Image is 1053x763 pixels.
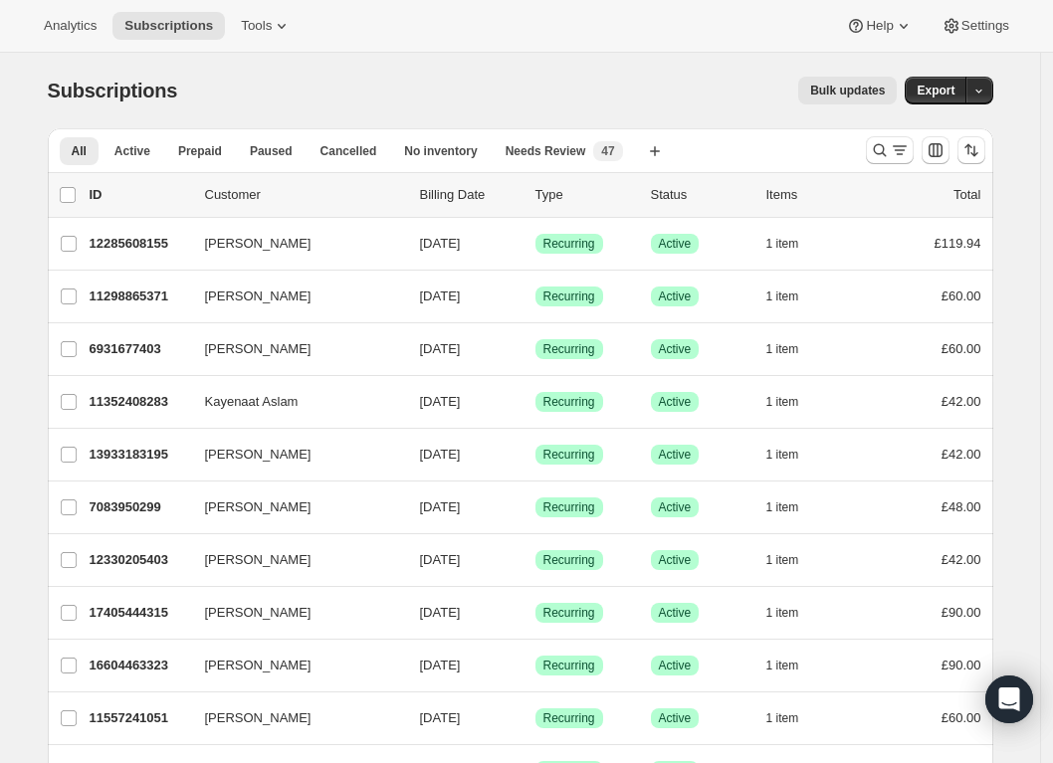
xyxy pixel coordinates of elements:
[90,230,981,258] div: 12285608155[PERSON_NAME][DATE]SuccessRecurringSuccessActive1 item£119.94
[766,288,799,304] span: 1 item
[953,185,980,205] p: Total
[420,236,461,251] span: [DATE]
[659,605,692,621] span: Active
[205,445,312,465] span: [PERSON_NAME]
[112,12,225,40] button: Subscriptions
[90,339,189,359] p: 6931677403
[420,552,461,567] span: [DATE]
[942,341,981,356] span: £60.00
[766,552,799,568] span: 1 item
[543,552,595,568] span: Recurring
[205,234,312,254] span: [PERSON_NAME]
[766,599,821,627] button: 1 item
[659,236,692,252] span: Active
[90,185,981,205] div: IDCustomerBilling DateTypeStatusItemsTotal
[90,286,189,306] p: 11298865371
[420,499,461,514] span: [DATE]
[930,12,1021,40] button: Settings
[90,708,189,728] p: 11557241051
[420,394,461,409] span: [DATE]
[601,143,614,159] span: 47
[44,18,97,34] span: Analytics
[766,652,821,679] button: 1 item
[766,230,821,258] button: 1 item
[420,288,461,303] span: [DATE]
[48,80,178,101] span: Subscriptions
[766,704,821,732] button: 1 item
[32,12,108,40] button: Analytics
[90,335,981,363] div: 6931677403[PERSON_NAME][DATE]SuccessRecurringSuccessActive1 item£60.00
[766,441,821,469] button: 1 item
[193,650,392,681] button: [PERSON_NAME]
[659,394,692,410] span: Active
[798,77,897,104] button: Bulk updates
[543,499,595,515] span: Recurring
[834,12,925,40] button: Help
[659,499,692,515] span: Active
[543,341,595,357] span: Recurring
[420,185,520,205] p: Billing Date
[935,236,981,251] span: £119.94
[90,599,981,627] div: 17405444315[PERSON_NAME][DATE]SuccessRecurringSuccessActive1 item£90.00
[535,185,635,205] div: Type
[659,341,692,357] span: Active
[942,710,981,725] span: £60.00
[922,136,949,164] button: Customize table column order and visibility
[320,143,377,159] span: Cancelled
[766,447,799,463] span: 1 item
[543,605,595,621] span: Recurring
[90,704,981,732] div: 11557241051[PERSON_NAME][DATE]SuccessRecurringSuccessActive1 item£60.00
[985,675,1033,723] div: Open Intercom Messenger
[124,18,213,34] span: Subscriptions
[205,708,312,728] span: [PERSON_NAME]
[205,550,312,570] span: [PERSON_NAME]
[766,499,799,515] span: 1 item
[90,445,189,465] p: 13933183195
[942,658,981,672] span: £90.00
[942,499,981,514] span: £48.00
[543,658,595,673] span: Recurring
[942,394,981,409] span: £42.00
[90,493,981,521] div: 7083950299[PERSON_NAME][DATE]SuccessRecurringSuccessActive1 item£48.00
[90,550,189,570] p: 12330205403
[543,236,595,252] span: Recurring
[543,447,595,463] span: Recurring
[639,137,671,165] button: Create new view
[942,447,981,462] span: £42.00
[205,286,312,306] span: [PERSON_NAME]
[866,18,893,34] span: Help
[90,603,189,623] p: 17405444315
[205,603,312,623] span: [PERSON_NAME]
[178,143,222,159] span: Prepaid
[543,710,595,726] span: Recurring
[659,658,692,673] span: Active
[766,335,821,363] button: 1 item
[659,447,692,463] span: Active
[90,388,981,416] div: 11352408283Kayenaat Aslam[DATE]SuccessRecurringSuccessActive1 item£42.00
[241,18,272,34] span: Tools
[404,143,477,159] span: No inventory
[72,143,87,159] span: All
[766,185,866,205] div: Items
[193,333,392,365] button: [PERSON_NAME]
[90,392,189,412] p: 11352408283
[90,652,981,679] div: 16604463323[PERSON_NAME][DATE]SuccessRecurringSuccessActive1 item£90.00
[957,136,985,164] button: Sort the results
[205,392,299,412] span: Kayenaat Aslam
[766,605,799,621] span: 1 item
[651,185,750,205] p: Status
[229,12,304,40] button: Tools
[766,394,799,410] span: 1 item
[90,546,981,574] div: 12330205403[PERSON_NAME][DATE]SuccessRecurringSuccessActive1 item£42.00
[193,702,392,734] button: [PERSON_NAME]
[766,283,821,310] button: 1 item
[659,552,692,568] span: Active
[766,546,821,574] button: 1 item
[90,234,189,254] p: 12285608155
[766,658,799,673] span: 1 item
[942,552,981,567] span: £42.00
[659,710,692,726] span: Active
[810,83,885,98] span: Bulk updates
[506,143,586,159] span: Needs Review
[420,658,461,672] span: [DATE]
